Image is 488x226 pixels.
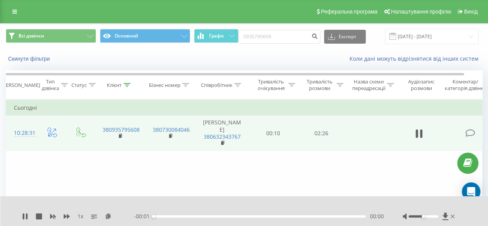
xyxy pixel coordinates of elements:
a: 380632343767 [204,133,241,140]
input: Пошук за номером [238,30,320,44]
td: [PERSON_NAME] [195,116,249,151]
a: Коли дані можуть відрізнятися вiд інших систем [350,55,482,62]
div: Аудіозапис розмови [402,78,440,92]
div: Open Intercom Messenger [462,182,480,201]
button: Експорт [324,30,366,44]
span: Вихід [464,8,478,15]
div: [PERSON_NAME] [1,82,40,88]
td: 00:10 [249,116,297,151]
span: Графік [209,33,224,39]
button: Всі дзвінки [6,29,96,43]
div: 10:28:31 [14,126,29,141]
div: Тривалість очікування [256,78,286,92]
div: Статус [71,82,87,88]
span: Всі дзвінки [19,33,44,39]
div: Бізнес номер [149,82,180,88]
div: Клієнт [107,82,122,88]
a: 380935795608 [103,126,140,133]
button: Графік [194,29,238,43]
span: - 00:01 [134,212,154,220]
span: 00:00 [370,212,383,220]
div: Тривалість розмови [304,78,334,92]
span: Реферальна програма [321,8,378,15]
div: Назва схеми переадресації [352,78,385,92]
div: Тип дзвінка [42,78,59,92]
div: Коментар/категорія дзвінка [443,78,488,92]
a: 380730084046 [153,126,190,133]
td: 02:26 [297,116,346,151]
button: Основний [100,29,190,43]
button: Скинути фільтри [6,55,54,62]
div: Accessibility label [422,215,425,218]
span: Налаштування профілю [391,8,451,15]
div: Accessibility label [152,215,155,218]
div: Співробітник [201,82,232,88]
span: 1 x [78,212,83,220]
